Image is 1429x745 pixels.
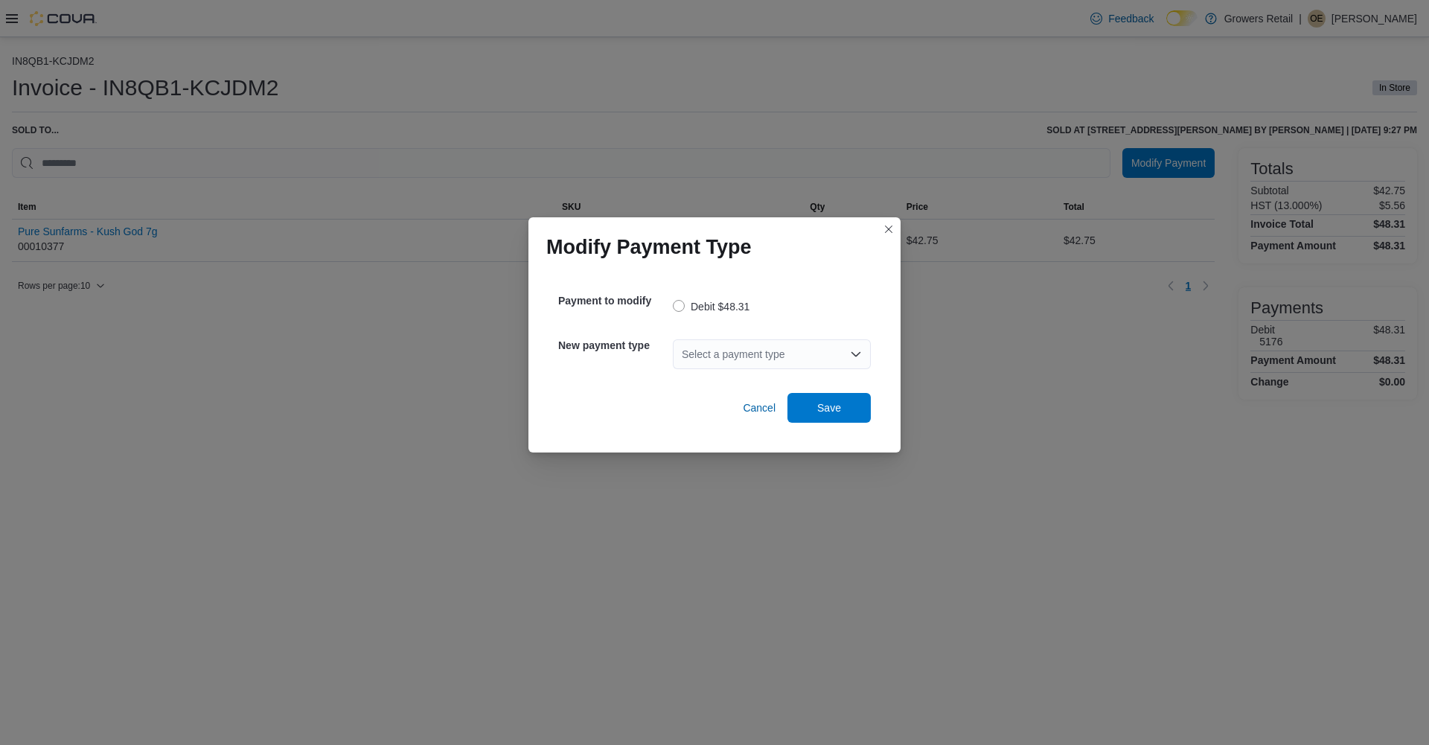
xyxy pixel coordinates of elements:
[817,400,841,415] span: Save
[743,400,776,415] span: Cancel
[558,330,670,360] h5: New payment type
[673,298,749,316] label: Debit $48.31
[558,286,670,316] h5: Payment to modify
[880,220,898,238] button: Closes this modal window
[787,393,871,423] button: Save
[737,393,781,423] button: Cancel
[682,345,683,363] input: Accessible screen reader label
[546,235,752,259] h1: Modify Payment Type
[850,348,862,360] button: Open list of options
